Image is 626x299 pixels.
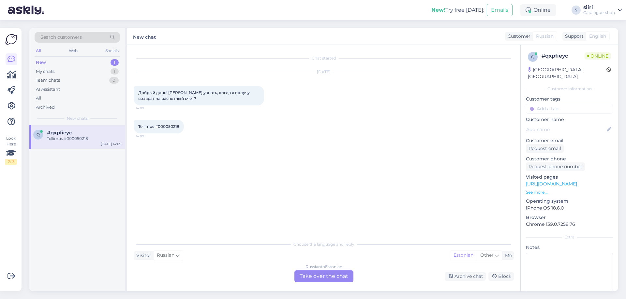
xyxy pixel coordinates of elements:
[157,252,174,259] span: Russian
[445,272,486,281] div: Archive chat
[531,54,534,59] span: q
[526,205,613,211] p: iPhone OS 18.6.0
[5,135,17,165] div: Look Here
[526,162,585,171] div: Request phone number
[583,5,615,10] div: siiri
[35,47,42,55] div: All
[480,252,494,258] span: Other
[134,252,151,259] div: Visitor
[488,272,514,281] div: Block
[526,156,613,162] p: Customer phone
[526,137,613,144] p: Customer email
[526,181,577,187] a: [URL][DOMAIN_NAME]
[134,55,514,61] div: Chat started
[67,47,79,55] div: Web
[134,241,514,247] div: Choose the language and reply
[36,68,54,75] div: My chats
[526,198,613,205] p: Operating system
[306,264,342,270] div: Russian to Estonian
[294,270,353,282] div: Take over the chat
[136,134,160,139] span: 14:09
[536,33,554,40] span: Russian
[431,7,445,13] b: New!
[5,159,17,165] div: 2 / 3
[505,33,530,40] div: Customer
[526,234,613,240] div: Extra
[136,106,160,111] span: 14:09
[542,52,585,60] div: # qxpfieyc
[520,4,556,16] div: Online
[585,52,611,60] span: Online
[47,136,121,142] div: Tellimus #000050218
[526,189,613,195] p: See more ...
[526,116,613,123] p: Customer name
[526,126,605,133] input: Add name
[111,59,119,66] div: 1
[138,90,251,101] span: Добрый день! [PERSON_NAME] узнать, когда я получу возврат на расчетный счет?
[134,69,514,75] div: [DATE]
[36,104,55,111] div: Archived
[431,6,484,14] div: Try free [DATE]:
[526,104,613,114] input: Add a tag
[583,5,622,15] a: siiriCatalogue-shop
[526,214,613,221] p: Browser
[36,95,41,102] div: All
[36,77,60,84] div: Team chats
[526,244,613,251] p: Notes
[47,130,72,136] span: #qxpfieyc
[572,6,581,15] div: S
[40,34,82,41] span: Search customers
[101,142,121,146] div: [DATE] 14:09
[528,66,606,80] div: [GEOGRAPHIC_DATA], [GEOGRAPHIC_DATA]
[36,86,60,93] div: AI Assistant
[36,59,46,66] div: New
[109,77,119,84] div: 0
[526,96,613,102] p: Customer tags
[138,124,179,129] span: Tellimus #000050218
[526,144,564,153] div: Request email
[583,10,615,15] div: Catalogue-shop
[111,68,119,75] div: 1
[589,33,606,40] span: English
[562,33,584,40] div: Support
[37,132,40,137] span: q
[450,251,477,260] div: Estonian
[502,252,512,259] div: Me
[133,32,156,41] label: New chat
[5,33,18,46] img: Askly Logo
[67,116,88,121] span: New chats
[487,4,513,16] button: Emails
[526,174,613,181] p: Visited pages
[104,47,120,55] div: Socials
[526,221,613,228] p: Chrome 139.0.7258.76
[526,86,613,92] div: Customer information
